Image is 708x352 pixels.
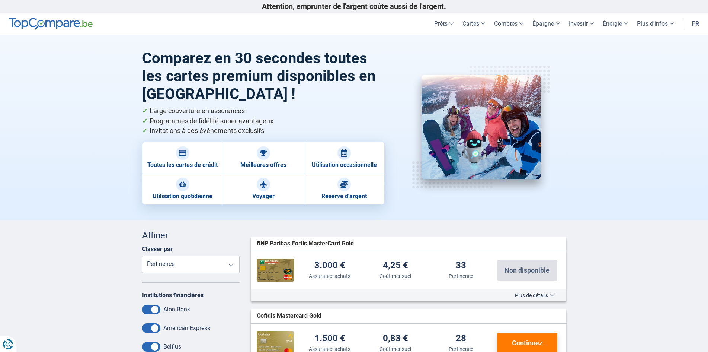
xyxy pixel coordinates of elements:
div: Coût mensuel [379,272,411,280]
label: Classer par [142,245,173,253]
a: Cartes [458,13,490,35]
div: Affiner [142,229,240,242]
a: Épargne [528,13,564,35]
a: Meilleures offres Meilleures offres [223,142,304,173]
label: Aion Bank [163,306,190,313]
span: Cofidis Mastercard Gold [257,312,321,320]
img: Utilisation quotidienne [179,181,186,188]
a: Énergie [598,13,632,35]
a: Plus d'infos [632,13,678,35]
button: Plus de détails [509,292,560,298]
span: Non disponible [504,267,550,274]
img: Voyager [260,181,267,188]
img: TopCompare [9,18,93,30]
li: Large couverture en assurances [142,106,385,116]
img: Toutes les cartes de crédit [179,149,186,157]
img: Meilleures offres [260,149,267,157]
img: Réserve d'argent [340,181,348,188]
a: Voyager Voyager [223,173,304,204]
div: 4,25 € [383,261,408,271]
a: fr [688,13,704,35]
a: Prêts [430,13,458,35]
img: Utilisation occasionnelle [340,149,348,157]
p: Attention, emprunter de l'argent coûte aussi de l'argent. [142,2,566,11]
a: Comptes [490,13,528,35]
label: Institutions financières [142,292,204,299]
a: Réserve d'argent Réserve d'argent [304,173,384,204]
span: Continuez [512,340,542,346]
div: 0,83 € [383,334,408,344]
div: Pertinence [449,272,473,280]
span: Plus de détails [515,293,555,298]
div: Assurance achats [309,272,350,280]
button: Non disponible [497,260,557,281]
a: Utilisation occasionnelle Utilisation occasionnelle [304,142,384,173]
li: Invitations à des événements exclusifs [142,126,385,136]
img: Cartes Premium [422,75,541,179]
li: Programmes de fidélité super avantageux [142,116,385,126]
label: American Express [163,324,210,332]
a: Toutes les cartes de crédit Toutes les cartes de crédit [142,142,223,173]
label: Belfius [163,343,181,350]
img: BNP Paribas Fortis [257,259,294,282]
h1: Comparez en 30 secondes toutes les cartes premium disponibles en [GEOGRAPHIC_DATA] ! [142,50,385,103]
div: 33 [456,261,466,271]
div: 28 [456,334,466,344]
div: 1.500 € [314,334,345,344]
span: BNP Paribas Fortis MasterCard Gold [257,240,354,248]
div: 3.000 € [314,261,345,271]
a: Investir [564,13,598,35]
a: Utilisation quotidienne Utilisation quotidienne [142,173,223,204]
